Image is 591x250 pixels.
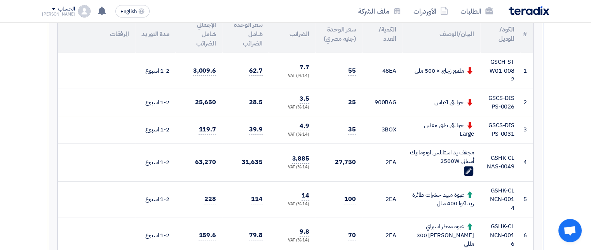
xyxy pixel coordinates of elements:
[344,194,356,204] span: 100
[120,9,137,14] span: English
[403,16,480,53] th: البيان/الوصف
[135,89,176,116] td: 1-2 اسبوع
[382,66,389,75] span: 48
[204,194,216,204] span: 228
[275,104,309,111] div: (14 %) VAT
[348,231,356,240] span: 70
[362,116,403,143] td: BOX
[269,16,316,53] th: الضرائب
[78,5,91,17] img: profile_test.png
[300,63,309,72] span: 7.7
[480,143,521,181] td: GSHK-CLNAS-0049
[454,2,499,20] a: الطلبات
[409,148,474,166] div: مجفف يد استانلس اوتوماتيك أسبانى 2500W
[300,94,309,104] span: 3.5
[135,53,176,89] td: 1-2 اسبوع
[385,195,389,203] span: 2
[193,66,216,76] span: 3,009.6
[480,181,521,217] td: GSHK-CLNCN-0014
[509,6,549,15] img: Teradix logo
[115,5,150,17] button: English
[521,53,533,89] td: 1
[249,98,263,107] span: 28.5
[292,154,309,164] span: 3,885
[195,98,216,107] span: 25,650
[275,164,309,171] div: (14 %) VAT
[275,201,309,208] div: (14 %) VAT
[316,16,362,53] th: سعر الوحدة (جنيه مصري)
[135,16,176,53] th: مدة التوريد
[409,191,474,208] div: عبوة مبيد حشرات طائرة ريد اكوا 400 ملل
[42,12,75,16] div: [PERSON_NAME]
[409,98,474,107] div: جوانتى اكياس
[385,231,389,240] span: 2
[480,53,521,89] td: GSCH-STW01-0082
[352,2,407,20] a: ملف الشركة
[348,125,356,135] span: 35
[521,181,533,217] td: 5
[176,16,222,53] th: الإجمالي شامل الضرائب
[480,16,521,53] th: الكود/الموديل
[135,143,176,181] td: 1-2 اسبوع
[407,2,454,20] a: الأوردرات
[249,66,263,76] span: 62.7
[135,181,176,217] td: 1-2 اسبوع
[275,73,309,79] div: (14 %) VAT
[362,16,403,53] th: الكمية/العدد
[335,157,356,167] span: 27,750
[242,157,263,167] span: 31,635
[300,227,309,237] span: 9.8
[480,116,521,143] td: GSCS-DISPS-0031
[199,125,216,135] span: 119.7
[300,121,309,131] span: 4.9
[249,231,263,240] span: 79.8
[521,116,533,143] td: 3
[362,181,403,217] td: EA
[348,66,356,76] span: 55
[521,143,533,181] td: 4
[222,16,269,53] th: سعر الوحدة شامل الضرائب
[58,6,75,12] div: الحساب
[521,16,533,53] th: #
[195,157,216,167] span: 63,270
[251,194,263,204] span: 114
[362,53,403,89] td: EA
[558,219,582,242] a: Open chat
[375,98,385,107] span: 900
[302,191,309,201] span: 14
[275,131,309,138] div: (14 %) VAT
[362,143,403,181] td: EA
[381,125,385,134] span: 3
[409,66,474,75] div: ملمع زجاج × 500 ملى
[480,89,521,116] td: GSCS-DISPS-0026
[249,125,263,135] span: 39.9
[385,158,389,166] span: 2
[409,222,474,248] div: عبوة معطر اسبراي [PERSON_NAME] 300 مللي
[199,231,216,240] span: 159.6
[135,116,176,143] td: 1-2 اسبوع
[58,16,135,53] th: المرفقات
[275,237,309,244] div: (14 %) VAT
[521,89,533,116] td: 2
[362,89,403,116] td: BAG
[348,98,356,107] span: 25
[409,121,474,138] div: جوانتى طبى مقاس Large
